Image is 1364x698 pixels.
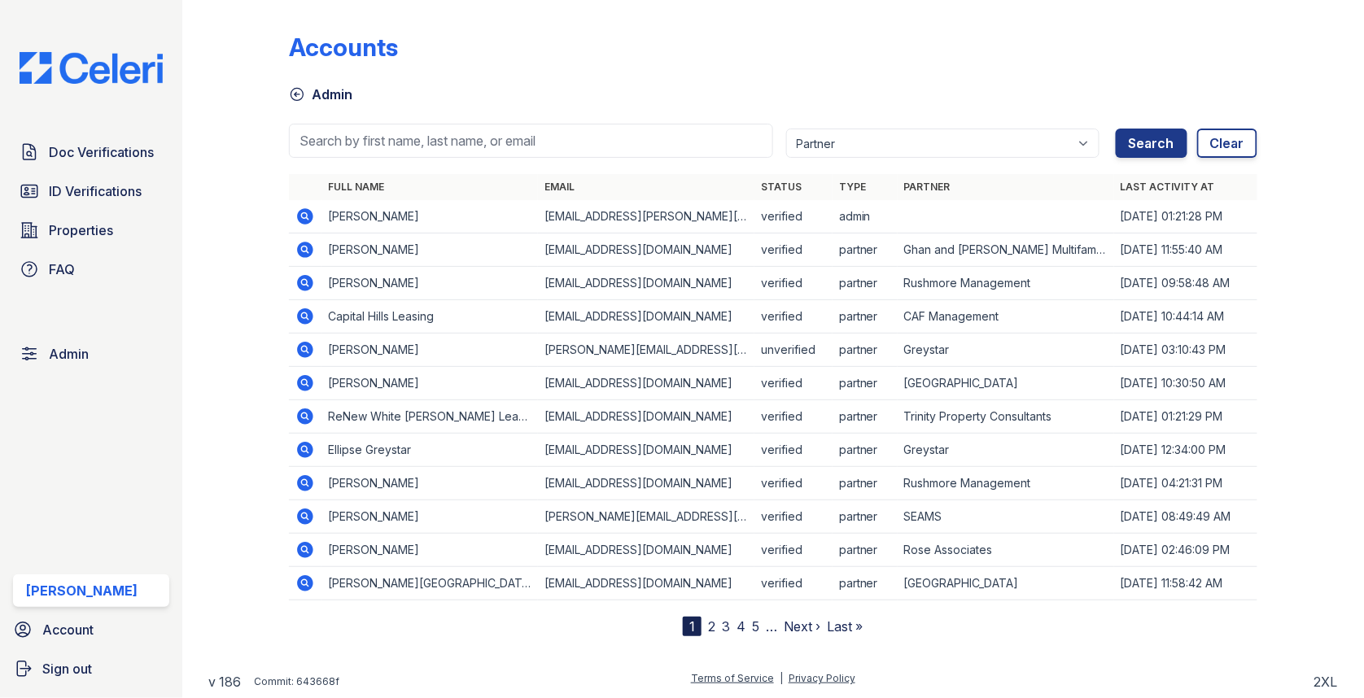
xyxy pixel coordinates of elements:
td: [PERSON_NAME] [321,500,538,534]
a: v 186 [208,672,241,691]
a: Next › [784,618,820,635]
td: [GEOGRAPHIC_DATA] [898,367,1114,400]
a: Admin [289,85,352,104]
td: Ellipse Greystar [321,434,538,467]
td: verified [754,300,833,334]
td: [PERSON_NAME] [321,467,538,500]
div: 1 [683,617,702,636]
td: [PERSON_NAME] [321,367,538,400]
td: verified [754,500,833,534]
th: Type [833,174,898,200]
a: 2 [708,618,715,635]
td: [PERSON_NAME][GEOGRAPHIC_DATA] [321,567,538,600]
td: [DATE] 08:49:49 AM [1114,500,1257,534]
td: [EMAIL_ADDRESS][DOMAIN_NAME] [538,467,754,500]
span: Admin [49,344,89,364]
span: FAQ [49,260,75,279]
td: [DATE] 10:30:50 AM [1114,367,1257,400]
div: [PERSON_NAME] [26,581,138,600]
td: [GEOGRAPHIC_DATA] [898,567,1114,600]
td: unverified [754,334,833,367]
a: Terms of Service [691,672,774,684]
td: partner [833,300,898,334]
a: Account [7,613,176,646]
td: Rushmore Management [898,467,1114,500]
th: Email [538,174,754,200]
a: Doc Verifications [13,136,169,168]
td: [EMAIL_ADDRESS][PERSON_NAME][DOMAIN_NAME] [538,200,754,233]
td: Ghan and [PERSON_NAME] Multifamily [898,233,1114,267]
div: 2XL [1314,672,1338,691]
td: [PERSON_NAME] [321,233,538,267]
td: [PERSON_NAME][EMAIL_ADDRESS][PERSON_NAME][DOMAIN_NAME] [538,500,754,534]
td: admin [833,200,898,233]
td: [EMAIL_ADDRESS][DOMAIN_NAME] [538,367,754,400]
td: Capital Hills Leasing [321,300,538,334]
a: Admin [13,338,169,370]
th: Last activity at [1114,174,1257,200]
div: | [780,672,783,684]
td: Rose Associates [898,534,1114,567]
a: 3 [722,618,730,635]
td: [DATE] 01:21:29 PM [1114,400,1257,434]
td: Greystar [898,434,1114,467]
a: Privacy Policy [789,672,855,684]
td: [EMAIL_ADDRESS][DOMAIN_NAME] [538,267,754,300]
td: partner [833,233,898,267]
img: CE_Logo_Blue-a8612792a0a2168367f1c8372b55b34899dd931a85d93a1a3d3e32e68fde9ad4.png [7,52,176,84]
a: Sign out [7,652,176,685]
td: [DATE] 12:34:00 PM [1114,434,1257,467]
td: [EMAIL_ADDRESS][DOMAIN_NAME] [538,233,754,267]
a: Properties [13,214,169,246]
td: verified [754,267,833,300]
th: Status [754,174,833,200]
span: Sign out [42,659,92,678]
td: partner [833,467,898,500]
span: Doc Verifications [49,142,154,162]
td: verified [754,367,833,400]
td: [PERSON_NAME] [321,200,538,233]
td: CAF Management [898,300,1114,334]
td: [DATE] 11:55:40 AM [1114,233,1257,267]
td: [EMAIL_ADDRESS][DOMAIN_NAME] [538,300,754,334]
td: partner [833,400,898,434]
td: verified [754,233,833,267]
td: partner [833,267,898,300]
td: verified [754,400,833,434]
a: Last » [827,618,863,635]
div: Accounts [289,33,398,62]
td: [DATE] 10:44:14 AM [1114,300,1257,334]
td: Rushmore Management [898,267,1114,300]
span: Properties [49,220,113,240]
td: partner [833,334,898,367]
td: Greystar [898,334,1114,367]
td: ReNew White [PERSON_NAME] Leasing [321,400,538,434]
td: verified [754,567,833,600]
td: verified [754,534,833,567]
td: [DATE] 11:58:42 AM [1114,567,1257,600]
td: partner [833,500,898,534]
input: Search by first name, last name, or email [289,124,773,158]
td: [EMAIL_ADDRESS][DOMAIN_NAME] [538,400,754,434]
th: Partner [898,174,1114,200]
td: [DATE] 03:10:43 PM [1114,334,1257,367]
td: verified [754,434,833,467]
td: partner [833,434,898,467]
td: [PERSON_NAME] [321,267,538,300]
a: ID Verifications [13,175,169,207]
span: Account [42,620,94,639]
td: [EMAIL_ADDRESS][DOMAIN_NAME] [538,534,754,567]
td: partner [833,367,898,400]
td: verified [754,200,833,233]
button: Search [1116,129,1187,158]
td: [DATE] 02:46:09 PM [1114,534,1257,567]
td: verified [754,467,833,500]
td: partner [833,567,898,600]
span: … [766,617,777,636]
td: [EMAIL_ADDRESS][DOMAIN_NAME] [538,434,754,467]
td: partner [833,534,898,567]
div: Commit: 643668f [254,675,339,688]
td: [PERSON_NAME] [321,534,538,567]
td: Trinity Property Consultants [898,400,1114,434]
th: Full name [321,174,538,200]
